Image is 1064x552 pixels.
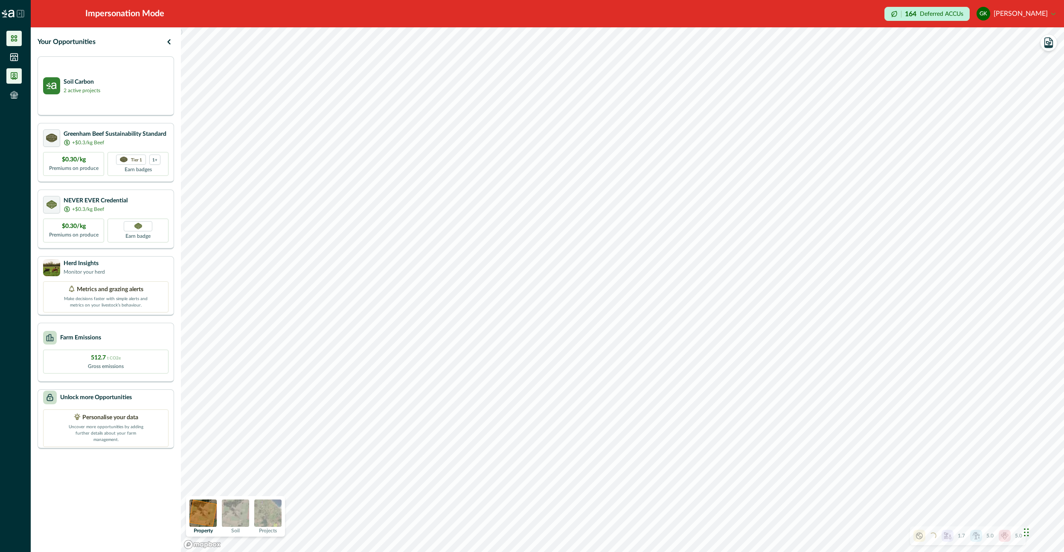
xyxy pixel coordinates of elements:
[134,223,142,229] img: Greenham NEVER EVER certification badge
[64,268,105,276] p: Monitor your herd
[2,10,15,18] img: Logo
[64,259,105,268] p: Herd Insights
[183,540,221,549] a: Mapbox logo
[60,333,101,342] p: Farm Emissions
[47,200,57,209] img: certification logo
[131,157,142,162] p: Tier 1
[125,231,151,240] p: Earn badge
[259,528,277,533] p: Projects
[64,130,166,139] p: Greenham Beef Sustainability Standard
[1021,511,1064,552] iframe: Chat Widget
[63,294,148,309] p: Make decisions faster with simple alerts and metrics on your livestock’s behaviour.
[107,356,121,360] span: t CO2e
[254,499,282,527] img: projects preview
[77,285,143,294] p: Metrics and grazing alerts
[986,532,994,540] p: 5.0
[91,353,121,362] p: 512.7
[1024,520,1029,545] div: Drag
[194,528,213,533] p: Property
[125,165,152,173] p: Earn badges
[63,422,148,443] p: Uncover more opportunities by adding further details about your farm management.
[82,413,138,422] p: Personalise your data
[905,11,916,18] p: 164
[977,3,1055,24] button: gordon kentish[PERSON_NAME]
[1015,532,1022,540] p: 5.0
[920,11,963,17] p: Deferred ACCUs
[62,155,86,164] p: $0.30/kg
[60,393,132,402] p: Unlock more Opportunities
[149,155,160,165] div: more credentials avaialble
[152,157,157,162] p: 1+
[72,205,104,213] p: +$0.3/kg Beef
[49,231,99,239] p: Premiums on produce
[88,362,124,370] p: Gross emissions
[120,157,128,163] img: certification logo
[85,7,164,20] div: Impersonation Mode
[64,196,128,205] p: NEVER EVER Credential
[958,532,965,540] p: 1.7
[38,37,96,47] p: Your Opportunities
[62,222,86,231] p: $0.30/kg
[189,499,217,527] img: property preview
[49,164,99,172] p: Premiums on produce
[222,499,249,527] img: soil preview
[64,78,100,87] p: Soil Carbon
[72,139,104,146] p: +$0.3/kg Beef
[64,87,100,94] p: 2 active projects
[231,528,240,533] p: Soil
[46,134,57,142] img: certification logo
